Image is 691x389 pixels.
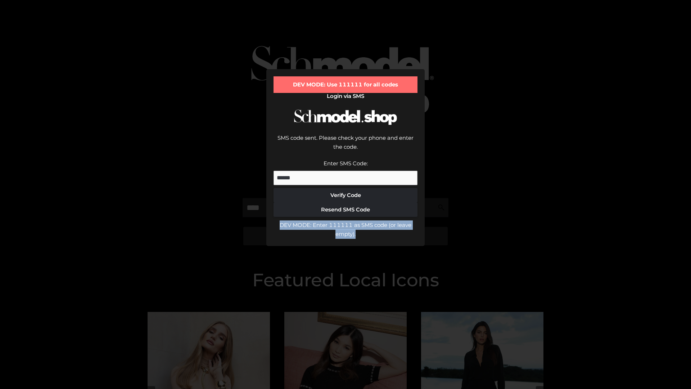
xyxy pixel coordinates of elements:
button: Verify Code [274,188,417,202]
label: Enter SMS Code: [324,160,368,167]
img: Schmodel Logo [292,103,399,131]
div: DEV MODE: Use 111111 for all codes [274,76,417,93]
h2: Login via SMS [274,93,417,99]
button: Resend SMS Code [274,202,417,217]
div: SMS code sent. Please check your phone and enter the code. [274,133,417,159]
div: DEV MODE: Enter 111111 as SMS code (or leave empty). [274,220,417,239]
